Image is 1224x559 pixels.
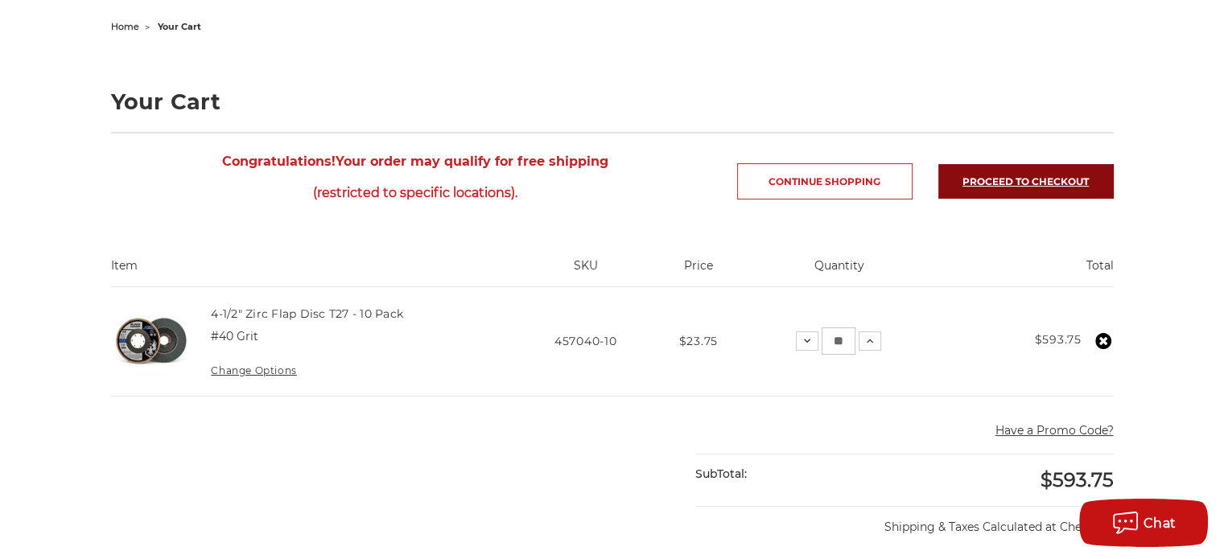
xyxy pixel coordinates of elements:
[222,154,336,169] strong: Congratulations!
[516,257,655,286] th: SKU
[938,164,1114,199] a: Proceed to checkout
[211,328,258,345] dd: #40 Grit
[111,257,517,286] th: Item
[938,257,1114,286] th: Total
[1079,499,1208,547] button: Chat
[679,334,718,348] span: $23.75
[1035,332,1082,347] strong: $593.75
[737,163,913,199] a: Continue Shopping
[111,146,720,208] span: Your order may qualify for free shipping
[111,177,720,208] span: (restricted to specific locations).
[695,506,1113,536] p: Shipping & Taxes Calculated at Checkout
[111,302,192,382] img: 4-1/2" Zirc Flap Disc T27 - 10 Pack
[211,364,296,376] a: Change Options
[111,21,139,32] a: home
[695,454,905,494] div: SubTotal:
[1144,516,1177,531] span: Chat
[655,257,742,286] th: Price
[554,334,616,348] span: 457040-10
[822,327,855,355] input: 4-1/2" Zirc Flap Disc T27 - 10 Pack Quantity:
[995,422,1114,439] button: Have a Promo Code?
[158,21,201,32] span: your cart
[211,306,403,321] a: 4-1/2" Zirc Flap Disc T27 - 10 Pack
[1041,468,1114,491] span: $593.75
[742,257,938,286] th: Quantity
[111,91,1114,113] h1: Your Cart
